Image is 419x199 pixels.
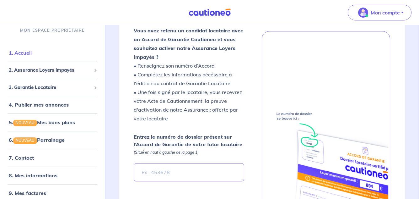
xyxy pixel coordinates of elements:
div: 1. Accueil [3,47,102,59]
strong: Entrez le numéro de dossier présent sur l’Accord de Garantie de votre futur locataire [134,134,242,147]
p: Mon compte [371,9,400,16]
div: 7. Contact [3,152,102,164]
div: 5.NOUVEAUMes bons plans [3,116,102,129]
a: 9. Mes factures [9,190,46,196]
p: MON ESPACE PROPRIÉTAIRE [20,27,85,33]
span: 3. Garantie Locataire [9,84,91,91]
a: 5.NOUVEAUMes bons plans [9,119,75,125]
div: 3. Garantie Locataire [3,81,102,94]
div: 2. Assurance Loyers Impayés [3,64,102,76]
input: Ex : 453678 [134,163,244,181]
a: 7. Contact [9,155,34,161]
span: 2. Assurance Loyers Impayés [9,67,91,74]
div: 4. Publier mes annonces [3,98,102,111]
em: (Situé en haut à gauche de la page 1) [134,150,199,155]
a: 4. Publier mes annonces [9,102,69,108]
a: 6.NOUVEAUParrainage [9,137,65,143]
img: Cautioneo [186,8,233,16]
a: 8. Mes informations [9,172,57,179]
div: 8. Mes informations [3,169,102,182]
button: illu_account_valid_menu.svgMon compte [348,5,411,20]
strong: Vous avez retenu un candidat locataire avec un Accord de Garantie Cautioneo et vous souhaitez act... [134,27,243,60]
img: illu_account_valid_menu.svg [358,8,368,18]
a: 1. Accueil [9,50,32,56]
div: 6.NOUVEAUParrainage [3,134,102,146]
p: • Renseignez son numéro d’Accord • Complétez les informations nécéssaire à l'édition du contrat d... [134,26,244,123]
